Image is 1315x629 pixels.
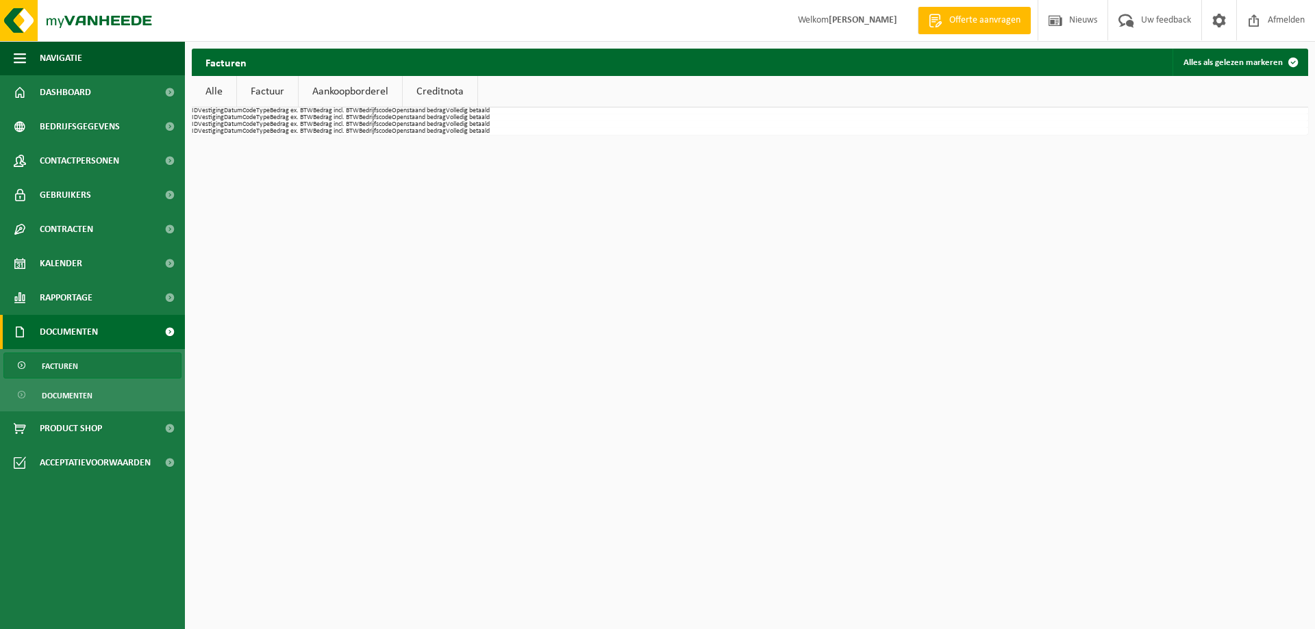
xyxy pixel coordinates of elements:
span: Facturen [42,353,78,379]
th: Bedrijfscode [359,121,392,128]
a: Creditnota [403,76,477,107]
th: Volledig betaald [446,121,490,128]
th: Bedrag incl. BTW [313,107,359,114]
span: Contracten [40,212,93,246]
span: Kalender [40,246,82,281]
th: Bedrag ex. BTW [270,128,313,135]
th: ID [192,128,198,135]
span: Rapportage [40,281,92,315]
th: Bedrijfscode [359,128,392,135]
th: Datum [224,107,242,114]
button: Alles als gelezen markeren [1173,49,1307,76]
span: Offerte aanvragen [946,14,1024,27]
span: Documenten [42,383,92,409]
th: Bedrag ex. BTW [270,114,313,121]
th: Code [242,128,256,135]
a: Factuur [237,76,298,107]
th: Vestiging [198,128,224,135]
th: Bedrag incl. BTW [313,128,359,135]
strong: [PERSON_NAME] [829,15,897,25]
th: Vestiging [198,114,224,121]
th: Type [256,121,270,128]
th: ID [192,114,198,121]
th: Openstaand bedrag [392,107,446,114]
th: ID [192,121,198,128]
th: Code [242,114,256,121]
th: Bedrijfscode [359,107,392,114]
th: Datum [224,121,242,128]
a: Offerte aanvragen [918,7,1031,34]
th: Type [256,107,270,114]
th: Volledig betaald [446,107,490,114]
th: Bedrijfscode [359,114,392,121]
th: Vestiging [198,107,224,114]
th: Bedrag ex. BTW [270,107,313,114]
th: Bedrag incl. BTW [313,114,359,121]
th: Datum [224,128,242,135]
th: Type [256,114,270,121]
th: Volledig betaald [446,114,490,121]
th: Code [242,121,256,128]
span: Dashboard [40,75,91,110]
span: Contactpersonen [40,144,119,178]
span: Product Shop [40,411,102,446]
a: Alle [192,76,236,107]
th: Type [256,128,270,135]
th: Code [242,107,256,114]
h2: Facturen [192,49,260,75]
span: Documenten [40,315,98,349]
th: Datum [224,114,242,121]
span: Gebruikers [40,178,91,212]
th: Volledig betaald [446,128,490,135]
span: Navigatie [40,41,82,75]
span: Bedrijfsgegevens [40,110,120,144]
th: Openstaand bedrag [392,128,446,135]
a: Documenten [3,382,181,408]
th: Openstaand bedrag [392,121,446,128]
a: Aankoopborderel [299,76,402,107]
span: Acceptatievoorwaarden [40,446,151,480]
th: Bedrag ex. BTW [270,121,313,128]
th: Vestiging [198,121,224,128]
th: Bedrag incl. BTW [313,121,359,128]
a: Facturen [3,352,181,378]
th: ID [192,107,198,114]
th: Openstaand bedrag [392,114,446,121]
